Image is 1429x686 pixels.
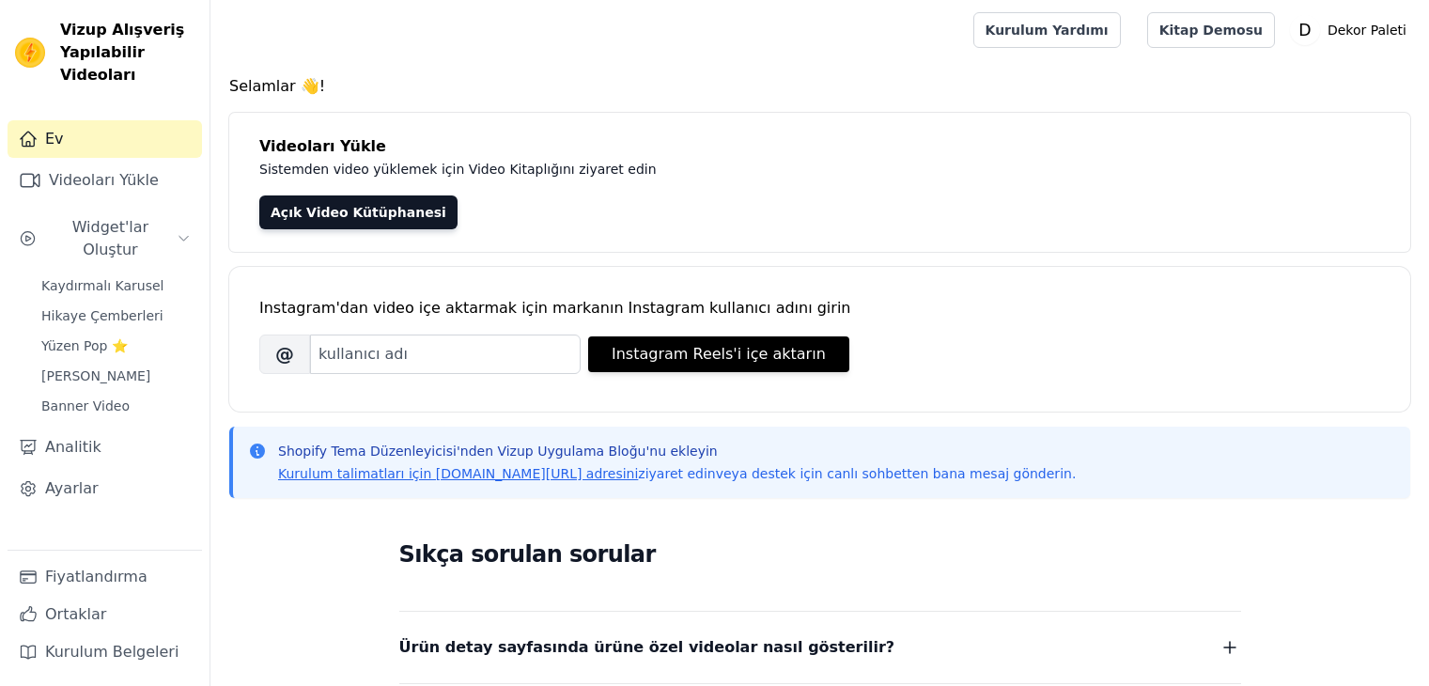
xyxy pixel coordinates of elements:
[259,137,386,155] font: Videoları Yükle
[45,479,99,497] font: Ayarlar
[973,12,1121,48] a: Kurulum Yardımı
[259,162,657,177] font: Sistemden video yüklemek için Video Kitaplığını ziyaret edin
[30,273,202,299] a: Kaydırmalı Karusel
[8,209,202,269] button: Widget'lar Oluştur
[30,303,202,329] a: Hikaye Çemberleri
[399,634,1241,661] button: Ürün detay sayfasında ürüne özel videolar nasıl gösterilir?
[41,398,130,413] font: Banner Video
[45,568,148,585] font: Fiyatlandırma
[45,605,106,623] font: Ortaklar
[588,336,849,372] button: Instagram Reels'i içe aktarın
[30,393,202,419] a: Banner Video
[278,444,718,459] font: Shopify Tema Düzenleyicisi'nden Vizup Uygulama Bloğu'nu ekleyin
[259,195,458,229] a: Açık Video Kütüphanesi
[41,368,150,383] font: [PERSON_NAME]
[15,38,45,68] img: Vizup
[49,171,159,189] font: Videoları Yükle
[278,466,638,481] a: Kurulum talimatları için [DOMAIN_NAME][URL] adresini
[1328,23,1406,38] font: Dekor Paleti
[8,162,202,199] a: Videoları Yükle
[1159,23,1263,38] font: Kitap Demosu
[271,205,446,220] font: Açık Video Kütüphanesi
[45,643,179,661] font: Kurulum Belgeleri
[45,438,101,456] font: Analitik
[275,343,294,366] font: @
[1147,12,1275,48] a: Kitap Demosu
[8,596,202,633] a: Ortaklar
[41,278,163,293] font: Kaydırmalı Karusel
[30,333,202,359] a: Yüzen Pop ⭐
[45,130,64,148] font: Ev
[41,308,163,323] font: Hikaye Çemberleri
[8,120,202,158] a: Ev
[8,558,202,596] a: Fiyatlandırma
[399,541,656,568] font: Sıkça sorulan sorular
[8,470,202,507] a: Ayarlar
[310,335,581,374] input: kullanıcı adı
[72,218,149,258] font: Widget'lar Oluştur
[259,299,850,317] font: Instagram'dan video içe aktarmak için markanın Instagram kullanıcı adını girin
[612,345,826,363] font: Instagram Reels'i içe aktarın
[1298,21,1311,39] text: D
[716,466,1077,481] font: veya destek için canlı sohbetten bana mesaj gönderin.
[8,633,202,671] a: Kurulum Belgeleri
[229,77,325,95] font: Selamlar 👋!
[1290,13,1414,47] button: D Dekor Paleti
[60,21,184,84] font: Vizup Alışveriş Yapılabilir Videoları
[399,638,895,656] font: Ürün detay sayfasında ürüne özel videolar nasıl gösterilir?
[41,338,128,353] font: Yüzen Pop ⭐
[986,23,1109,38] font: Kurulum Yardımı
[8,429,202,466] a: Analitik
[638,466,715,481] font: ziyaret edin
[30,363,202,389] a: [PERSON_NAME]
